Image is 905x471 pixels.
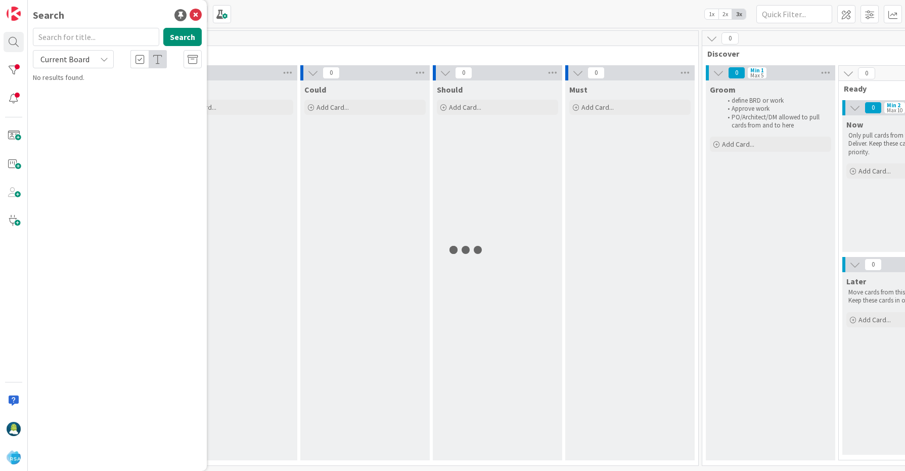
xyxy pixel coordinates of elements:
[732,9,746,19] span: 3x
[33,8,64,23] div: Search
[449,103,481,112] span: Add Card...
[858,166,891,176] span: Add Card...
[304,84,326,95] span: Could
[750,73,763,78] div: Max 5
[569,84,587,95] span: Must
[721,32,739,45] span: 0
[710,84,736,95] span: Groom
[865,102,882,114] span: 0
[722,97,830,105] li: define BRD or work
[705,9,718,19] span: 1x
[581,103,614,112] span: Add Card...
[750,68,764,73] div: Min 1
[33,28,159,46] input: Search for title...
[722,105,830,113] li: Approve work
[7,7,21,21] img: Visit kanbanzone.com
[722,113,830,130] li: PO/Architect/DM allowed to pull cards from and to here
[887,108,902,113] div: Max 10
[455,67,472,79] span: 0
[437,84,463,95] span: Should
[7,450,21,464] img: avatar
[756,5,832,23] input: Quick Filter...
[587,67,605,79] span: 0
[858,67,875,79] span: 0
[40,54,89,64] span: Current Board
[865,259,882,271] span: 0
[846,119,863,130] span: Now
[846,276,866,286] span: Later
[7,422,21,436] img: RD
[316,103,349,112] span: Add Card...
[37,49,686,59] span: Product Backlog
[33,72,202,83] div: No results found.
[887,103,900,108] div: Min 2
[722,140,754,149] span: Add Card...
[718,9,732,19] span: 2x
[163,28,202,46] button: Search
[728,67,745,79] span: 0
[323,67,340,79] span: 0
[858,315,891,324] span: Add Card...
